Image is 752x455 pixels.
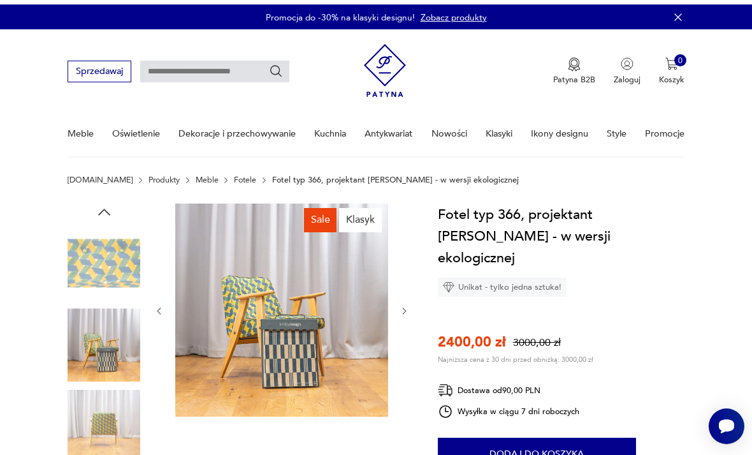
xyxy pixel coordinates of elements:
[621,53,633,66] img: Ikonka użytkownika
[421,7,487,19] a: Zobacz produkty
[339,204,382,228] div: Klasyk
[438,350,593,360] p: Najniższa cena z 30 dni przed obniżką: 3000,00 zł
[68,304,140,377] img: Zdjęcie produktu Fotel typ 366, projektant Józef Chierowski - w wersji ekologicznej
[709,404,744,440] iframe: Smartsupp widget button
[438,329,506,348] p: 2400,00 zł
[178,107,296,151] a: Dekoracje i przechowywanie
[513,331,561,346] p: 3000,00 zł
[659,53,684,81] button: 0Koszyk
[304,204,337,228] div: Sale
[112,107,160,151] a: Oświetlenie
[266,7,415,19] p: Promocja do -30% na klasyki designu!
[365,107,412,151] a: Antykwariat
[568,53,581,67] img: Ikona medalu
[607,107,626,151] a: Style
[68,171,133,180] a: [DOMAIN_NAME]
[438,273,567,292] div: Unikat - tylko jedna sztuka!
[272,171,519,180] p: Fotel typ 366, projektant [PERSON_NAME] - w wersji ekologicznej
[234,171,256,180] a: Fotele
[674,50,687,63] div: 0
[553,53,595,81] a: Ikona medaluPatyna B2B
[68,107,94,151] a: Meble
[438,399,579,415] div: Wysyłka w ciągu 7 dni roboczych
[553,70,595,81] p: Patyna B2B
[486,107,512,151] a: Klasyki
[438,199,684,265] h1: Fotel typ 366, projektant [PERSON_NAME] - w wersji ekologicznej
[438,378,453,394] img: Ikona dostawy
[614,53,640,81] button: Zaloguj
[614,70,640,81] p: Zaloguj
[443,277,454,288] img: Ikona diamentu
[553,53,595,81] button: Patyna B2B
[364,35,407,97] img: Patyna - sklep z meblami i dekoracjami vintage
[438,378,579,394] div: Dostawa od 90,00 PLN
[68,223,140,295] img: Zdjęcie produktu Fotel typ 366, projektant Józef Chierowski - w wersji ekologicznej
[148,171,180,180] a: Produkty
[659,70,684,81] p: Koszyk
[665,53,678,66] img: Ikona koszyka
[196,171,219,180] a: Meble
[314,107,346,151] a: Kuchnia
[269,60,283,74] button: Szukaj
[531,107,588,151] a: Ikony designu
[175,199,388,412] img: Zdjęcie produktu Fotel typ 366, projektant Józef Chierowski - w wersji ekologicznej
[645,107,684,151] a: Promocje
[68,64,131,71] a: Sprzedawaj
[68,56,131,77] button: Sprzedawaj
[431,107,467,151] a: Nowości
